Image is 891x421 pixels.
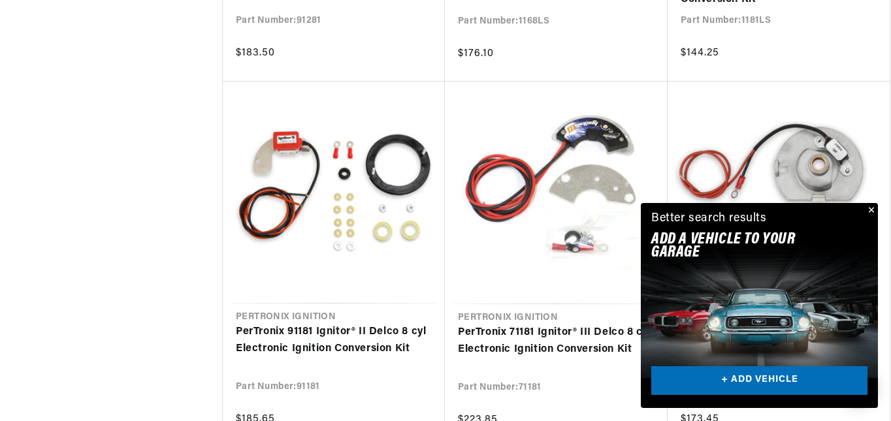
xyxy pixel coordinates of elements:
[458,324,655,358] a: PerTronix 71181 Ignitor® III Delco 8 cyl Electronic Ignition Conversion Kit
[236,324,432,357] a: PerTronix 91181 Ignitor® II Delco 8 cyl Electronic Ignition Conversion Kit
[862,203,878,219] button: Close
[651,366,867,396] a: + ADD VEHICLE
[651,210,767,228] div: Better search results
[651,233,835,260] h2: Add A VEHICLE to your garage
